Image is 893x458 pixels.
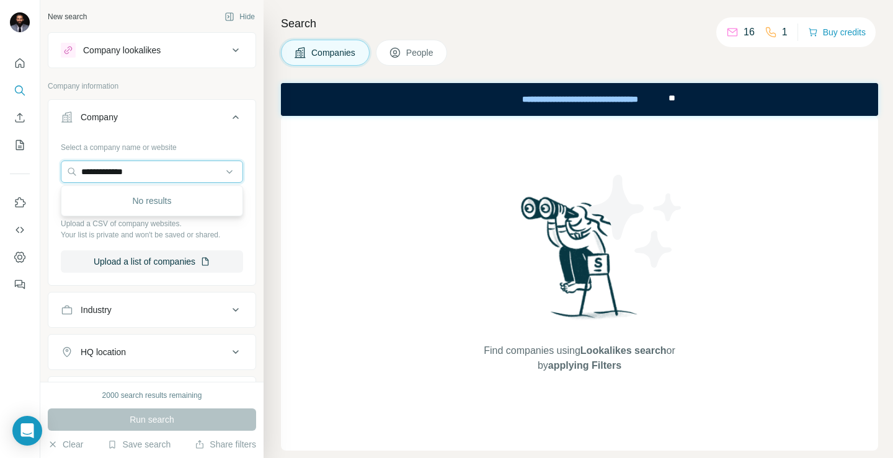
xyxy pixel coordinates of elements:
button: Use Surfe API [10,219,30,241]
span: applying Filters [548,360,621,371]
button: My lists [10,134,30,156]
div: HQ location [81,346,126,358]
button: Clear [48,438,83,451]
p: 16 [744,25,755,40]
span: Companies [311,46,357,59]
span: Lookalikes search [580,345,667,356]
button: Dashboard [10,246,30,268]
h4: Search [281,15,878,32]
span: Find companies using or by [480,343,678,373]
button: Industry [48,295,255,325]
p: Upload a CSV of company websites. [61,218,243,229]
p: Your list is private and won't be saved or shared. [61,229,243,240]
div: No results [64,188,240,213]
img: Surfe Illustration - Woman searching with binoculars [515,193,644,332]
button: Company [48,102,255,137]
div: Open Intercom Messenger [12,416,42,446]
p: Company information [48,81,256,92]
button: Quick start [10,52,30,74]
button: Annual revenue ($) [48,379,255,409]
iframe: Banner [281,83,878,116]
button: Enrich CSV [10,107,30,129]
div: Company lookalikes [83,44,161,56]
div: Select a company name or website [61,137,243,153]
button: Use Surfe on LinkedIn [10,192,30,214]
img: Avatar [10,12,30,32]
span: People [406,46,435,59]
button: Feedback [10,273,30,296]
p: 1 [782,25,788,40]
button: Save search [107,438,171,451]
img: Surfe Illustration - Stars [580,165,691,277]
button: Company lookalikes [48,35,255,65]
button: Search [10,79,30,102]
button: Share filters [195,438,256,451]
button: Upload a list of companies [61,250,243,273]
button: HQ location [48,337,255,367]
div: Industry [81,304,112,316]
button: Hide [216,7,264,26]
div: New search [48,11,87,22]
div: Company [81,111,118,123]
div: 2000 search results remaining [102,390,202,401]
button: Buy credits [808,24,866,41]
